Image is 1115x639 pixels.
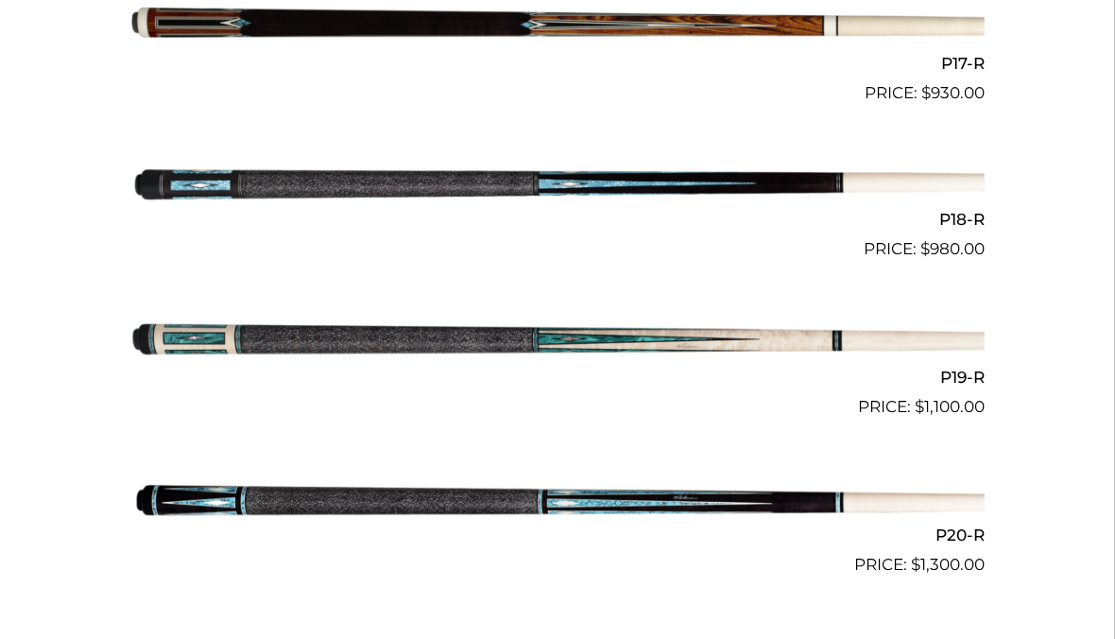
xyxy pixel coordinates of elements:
[915,398,985,417] bdi: 1,100.00
[130,113,985,255] img: P18-R
[921,83,985,102] bdi: 930.00
[911,556,920,575] span: $
[130,113,985,263] a: P18-R $980.00
[915,398,924,417] span: $
[911,556,985,575] bdi: 1,300.00
[130,428,985,570] img: P20-R
[920,240,930,259] span: $
[130,270,985,420] a: P19-R $1,100.00
[130,428,985,578] a: P20-R $1,300.00
[921,83,931,102] span: $
[130,270,985,412] img: P19-R
[920,240,985,259] bdi: 980.00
